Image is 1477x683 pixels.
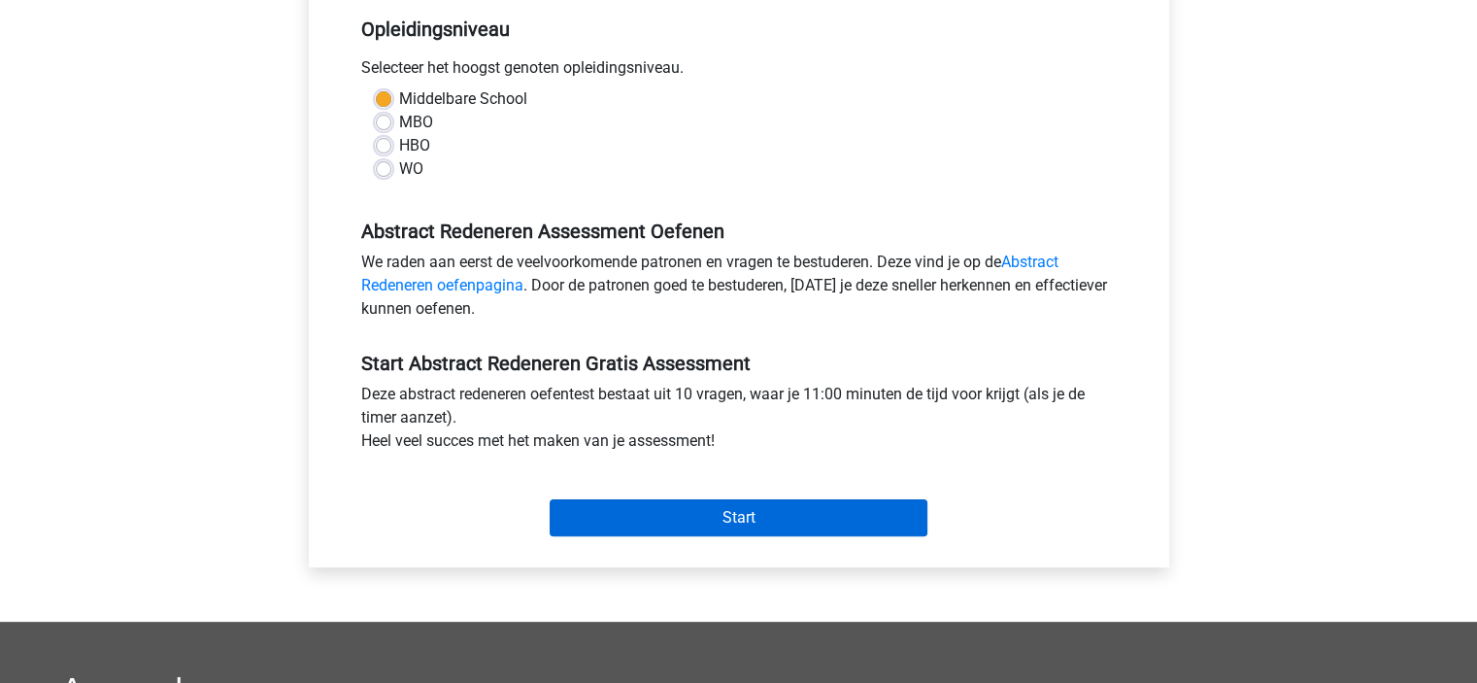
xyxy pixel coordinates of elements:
input: Start [550,499,927,536]
div: Selecteer het hoogst genoten opleidingsniveau. [347,56,1131,87]
div: Deze abstract redeneren oefentest bestaat uit 10 vragen, waar je 11:00 minuten de tijd voor krijg... [347,383,1131,461]
h5: Abstract Redeneren Assessment Oefenen [361,220,1117,243]
h5: Start Abstract Redeneren Gratis Assessment [361,352,1117,375]
label: WO [399,157,423,181]
div: We raden aan eerst de veelvoorkomende patronen en vragen te bestuderen. Deze vind je op de . Door... [347,251,1131,328]
h5: Opleidingsniveau [361,10,1117,49]
label: HBO [399,134,430,157]
label: Middelbare School [399,87,527,111]
label: MBO [399,111,433,134]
